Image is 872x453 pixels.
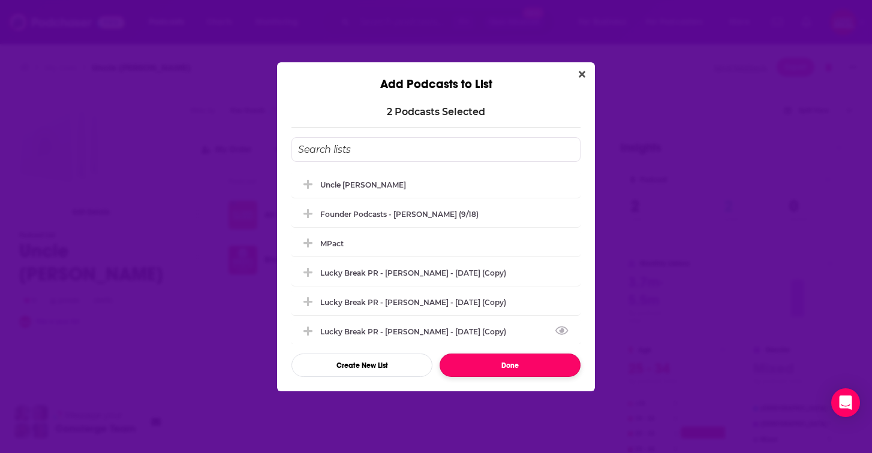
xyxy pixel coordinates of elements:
[320,298,506,307] div: Lucky Break PR - [PERSON_NAME] - [DATE] (Copy)
[291,137,581,377] div: Add Podcast To List
[291,137,581,162] input: Search lists
[291,201,581,227] div: Founder Podcasts - Rich Thomson (9/18)
[320,268,506,277] div: Lucky Break PR - [PERSON_NAME] - [DATE] (Copy)
[277,62,595,92] div: Add Podcasts to List
[291,230,581,256] div: MPact
[291,289,581,315] div: Lucky Break PR - Lior Tibon - Oct. 1, 2025 (Copy)
[387,106,485,117] p: 2 Podcast s Selected
[320,327,513,336] div: Lucky Break PR - [PERSON_NAME] - [DATE] (Copy)
[506,334,513,335] button: View Link
[574,67,590,82] button: Close
[440,354,581,377] button: Done
[291,259,581,286] div: Lucky Break PR - Alexander Guerrero - Oct 2, 2025 (Copy)
[291,171,581,198] div: Uncle Lucius
[291,354,432,377] button: Create New List
[291,318,581,345] div: Lucky Break PR - Jenny Blizard - Aug 6, 2025 (Copy)
[320,210,479,219] div: Founder Podcasts - [PERSON_NAME] (9/18)
[831,388,860,417] div: Open Intercom Messenger
[320,239,344,248] div: MPact
[320,180,406,189] div: Uncle [PERSON_NAME]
